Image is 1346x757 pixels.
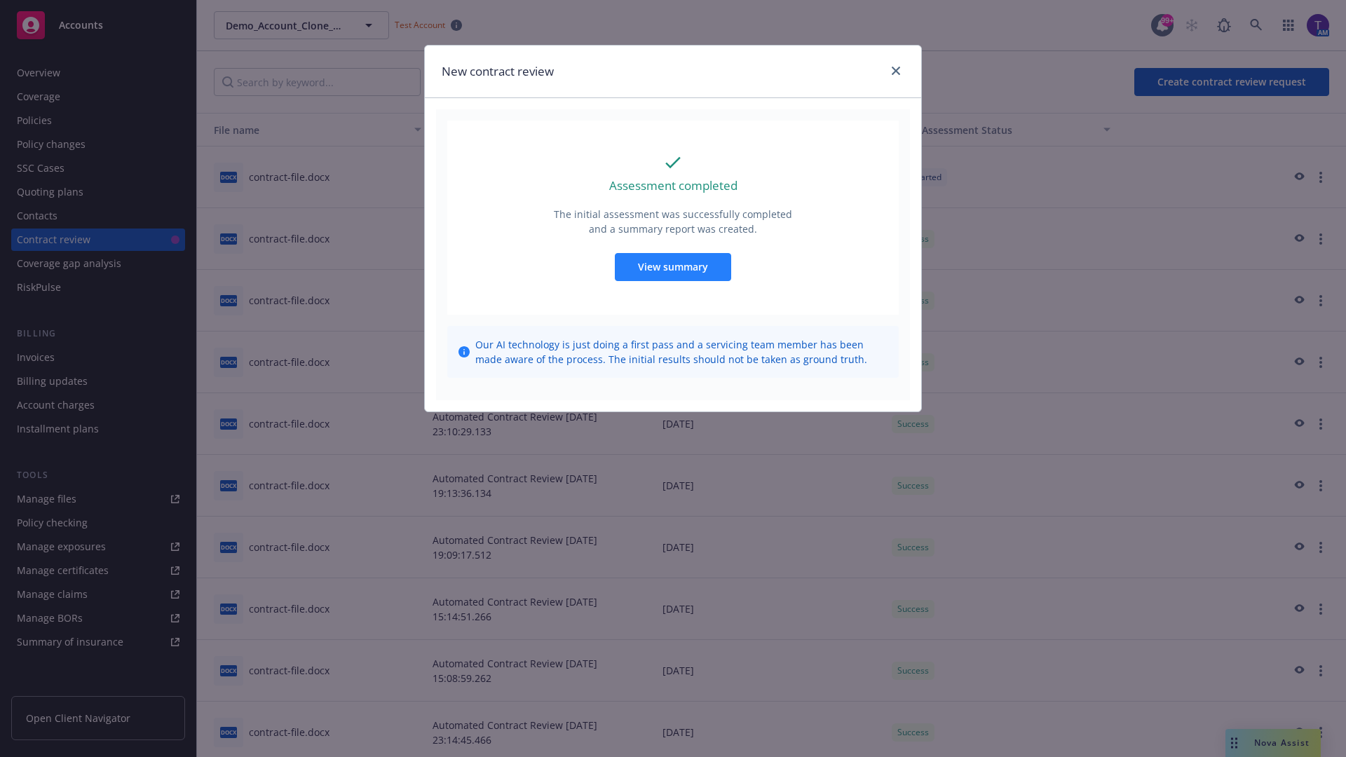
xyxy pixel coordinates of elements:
h1: New contract review [442,62,554,81]
p: The initial assessment was successfully completed and a summary report was created. [552,207,794,236]
a: close [888,62,904,79]
span: Our AI technology is just doing a first pass and a servicing team member has been made aware of t... [475,337,888,367]
span: View summary [638,260,708,273]
button: View summary [615,253,731,281]
p: Assessment completed [609,177,737,195]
